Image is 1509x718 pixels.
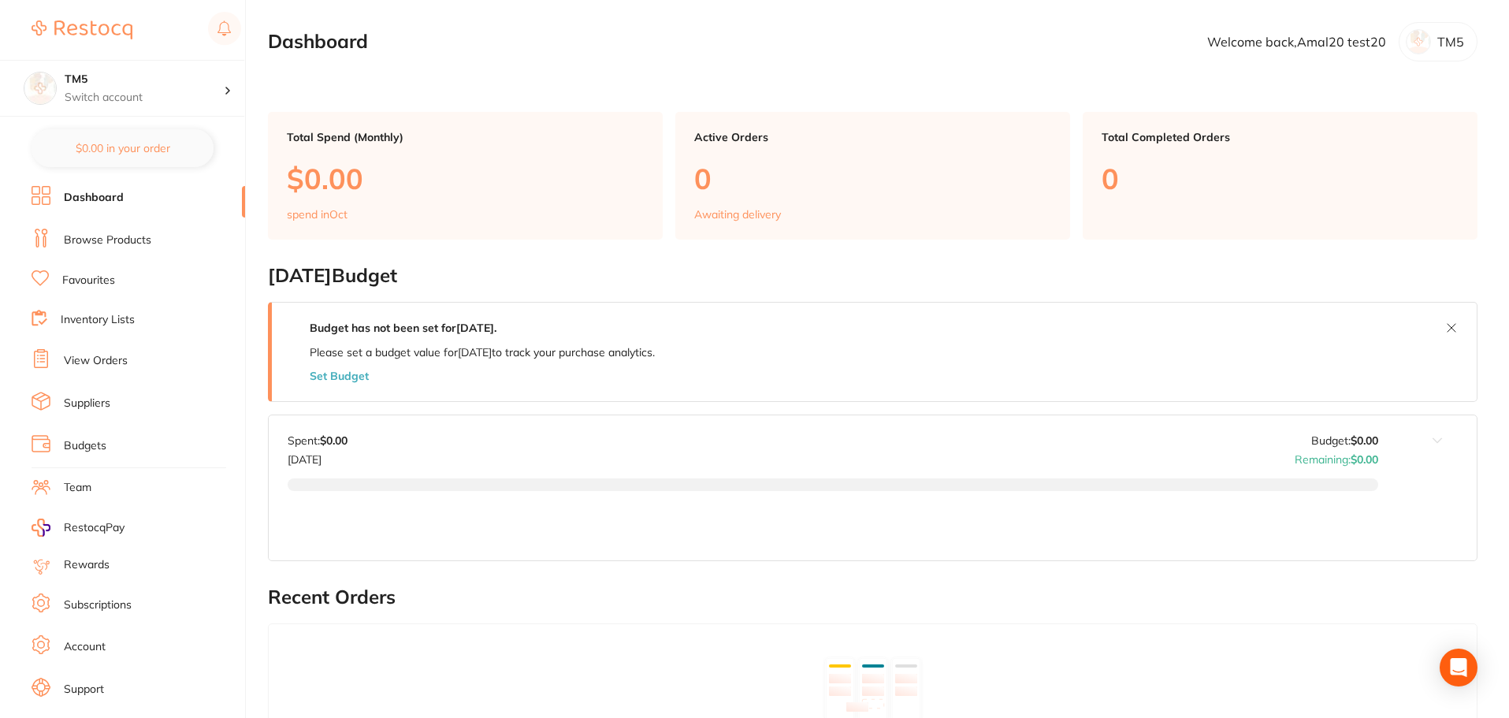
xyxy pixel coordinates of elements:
p: Budget: [1311,434,1378,447]
h2: Dashboard [268,31,368,53]
a: Account [64,639,106,655]
strong: $0.00 [1351,433,1378,448]
a: Budgets [64,438,106,454]
a: Suppliers [64,396,110,411]
p: $0.00 [287,162,644,195]
img: TM5 [24,73,56,104]
button: $0.00 in your order [32,129,214,167]
a: Subscriptions [64,597,132,613]
p: Total Completed Orders [1102,131,1459,143]
a: Total Completed Orders0 [1083,112,1477,240]
h2: Recent Orders [268,586,1477,608]
p: Awaiting delivery [694,208,781,221]
a: RestocqPay [32,519,125,537]
a: View Orders [64,353,128,369]
p: Spent: [288,434,348,447]
img: RestocqPay [32,519,50,537]
p: [DATE] [288,447,348,466]
strong: $0.00 [320,433,348,448]
a: Restocq Logo [32,12,132,48]
img: Restocq Logo [32,20,132,39]
p: TM5 [1437,35,1464,49]
a: Favourites [62,273,115,288]
h4: TM5 [65,72,224,87]
p: spend in Oct [287,208,348,221]
strong: Budget has not been set for [DATE] . [310,321,496,335]
strong: $0.00 [1351,452,1378,467]
div: Open Intercom Messenger [1440,649,1477,686]
a: Support [64,682,104,698]
a: Active Orders0Awaiting delivery [675,112,1070,240]
a: Total Spend (Monthly)$0.00spend inOct [268,112,663,240]
a: Rewards [64,557,110,573]
p: Total Spend (Monthly) [287,131,644,143]
p: Remaining: [1295,447,1378,466]
p: Switch account [65,90,224,106]
a: Dashboard [64,190,124,206]
span: RestocqPay [64,520,125,536]
button: Set Budget [310,370,369,382]
p: Welcome back, Amal20 test20 [1207,35,1386,49]
p: 0 [694,162,1051,195]
p: Active Orders [694,131,1051,143]
p: 0 [1102,162,1459,195]
a: Browse Products [64,233,151,248]
h2: [DATE] Budget [268,265,1477,287]
a: Team [64,480,91,496]
a: Inventory Lists [61,312,135,328]
p: Please set a budget value for [DATE] to track your purchase analytics. [310,346,655,359]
